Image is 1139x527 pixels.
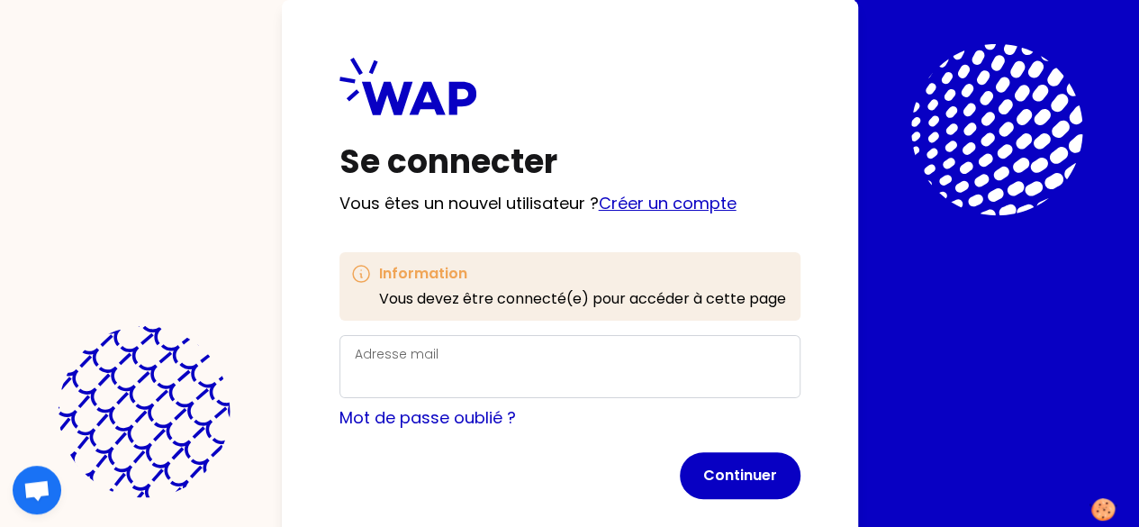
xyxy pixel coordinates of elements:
[599,192,737,214] a: Créer un compte
[355,345,438,363] label: Adresse mail
[13,466,61,514] div: Open chat
[339,144,800,180] h1: Se connecter
[339,191,800,216] p: Vous êtes un nouvel utilisateur ?
[339,406,516,429] a: Mot de passe oublié ?
[379,263,786,285] h3: Information
[379,288,786,310] p: Vous devez être connecté(e) pour accéder à cette page
[680,452,800,499] button: Continuer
